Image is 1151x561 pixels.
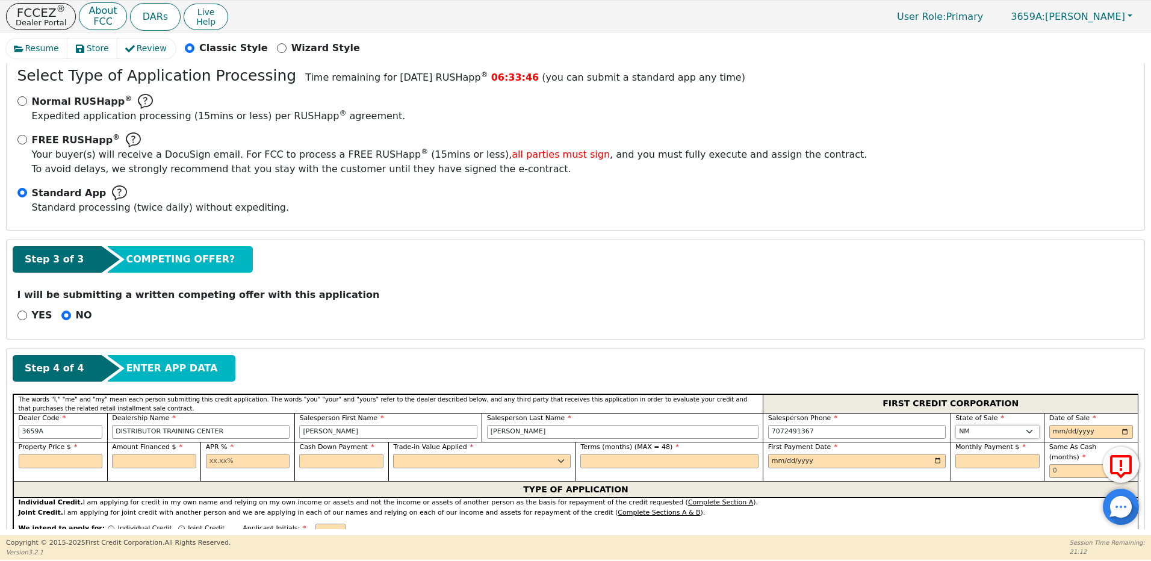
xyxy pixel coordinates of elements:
[112,414,176,422] span: Dealership Name
[6,538,231,548] p: Copyright © 2015- 2025 First Credit Corporation.
[32,96,132,107] span: Normal RUSHapp
[1011,11,1045,22] span: 3659A:
[491,72,539,83] span: 06:33:46
[6,39,68,58] button: Resume
[580,443,672,451] span: Terms (months) (MAX = 48)
[164,539,231,547] span: All Rights Reserved.
[25,361,84,376] span: Step 4 of 4
[88,17,117,26] p: FCC
[883,396,1019,412] span: FIRST CREDIT CORPORATION
[19,508,1134,518] div: I am applying for joint credit with another person and we are applying in each of our names and r...
[32,147,867,176] span: To avoid delays, we strongly recommend that you stay with the customer until they have signed the...
[113,133,120,141] sup: ®
[421,147,428,156] sup: ®
[299,443,374,451] span: Cash Down Payment
[125,95,132,103] sup: ®
[32,202,290,213] span: Standard processing (twice daily) without expediting.
[19,498,83,506] strong: Individual Credit.
[17,288,1134,302] p: I will be submitting a written competing offer with this application
[112,443,182,451] span: Amount Financed $
[87,42,109,55] span: Store
[196,7,216,17] span: Live
[1103,447,1139,483] button: Report Error to FCC
[339,109,346,117] sup: ®
[6,548,231,557] p: Version 3.2.1
[126,132,141,147] img: Help Bubble
[206,454,290,468] input: xx.xx%
[32,110,406,122] span: Expedited application processing ( 15 mins or less) per RUSHapp agreement.
[184,4,228,30] button: LiveHelp
[393,443,473,451] span: Trade-in Value Applied
[6,3,76,30] button: FCCEZ®Dealer Portal
[57,4,66,14] sup: ®
[1070,547,1145,556] p: 21:12
[19,414,66,422] span: Dealer Code
[112,185,127,200] img: Help Bubble
[19,443,78,451] span: Property Price $
[17,67,297,85] h3: Select Type of Application Processing
[1049,425,1134,439] input: YYYY-MM-DD
[32,149,867,160] span: Your buyer(s) will receive a DocuSign email. For FCC to process a FREE RUSHapp ( 15 mins or less)...
[76,308,92,323] p: NO
[25,42,59,55] span: Resume
[206,443,234,451] span: APR %
[137,42,167,55] span: Review
[768,454,946,468] input: YYYY-MM-DD
[688,498,753,506] u: Complete Section A
[19,498,1134,508] div: I am applying for credit in my own name and relying on my own income or assets and not the income...
[512,149,610,160] span: all parties must sign
[188,524,225,534] p: Joint Credit
[299,414,383,422] span: Salesperson First Name
[67,39,118,58] button: Store
[79,2,126,31] button: AboutFCC
[1049,443,1097,461] span: Same As Cash (months)
[19,509,63,516] strong: Joint Credit.
[1049,414,1096,422] span: Date of Sale
[481,70,488,79] sup: ®
[885,5,995,28] p: Primary
[126,361,217,376] span: ENTER APP DATA
[88,6,117,16] p: About
[523,482,628,497] span: TYPE OF APPLICATION
[32,308,52,323] p: YES
[19,524,105,544] span: We intend to apply for:
[1011,11,1125,22] span: [PERSON_NAME]
[768,414,837,422] span: Salesperson Phone
[955,414,1004,422] span: State of Sale
[199,41,268,55] p: Classic Style
[117,39,176,58] button: Review
[998,7,1145,26] button: 3659A:[PERSON_NAME]
[130,3,181,31] button: DARs
[885,5,995,28] a: User Role:Primary
[768,425,946,439] input: 303-867-5309 x104
[768,443,837,451] span: First Payment Date
[1049,464,1134,479] input: 0
[126,252,235,267] span: COMPETING OFFER?
[897,11,946,22] span: User Role :
[32,186,107,200] span: Standard App
[118,524,172,534] p: Individual Credit
[32,134,120,146] span: FREE RUSHapp
[196,17,216,26] span: Help
[305,72,488,83] span: Time remaining for [DATE] RUSHapp
[138,94,153,109] img: Help Bubble
[16,19,66,26] p: Dealer Portal
[1070,538,1145,547] p: Session Time Remaining:
[13,394,763,413] div: The words "I," "me" and "my" mean each person submitting this credit application. The words "you"...
[243,524,306,532] span: Applicant Initials:
[16,7,66,19] p: FCCEZ
[487,414,571,422] span: Salesperson Last Name
[25,252,84,267] span: Step 3 of 3
[291,41,360,55] p: Wizard Style
[542,72,745,83] span: (you can submit a standard app any time)
[955,443,1026,451] span: Monthly Payment $
[618,509,700,516] u: Complete Sections A & B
